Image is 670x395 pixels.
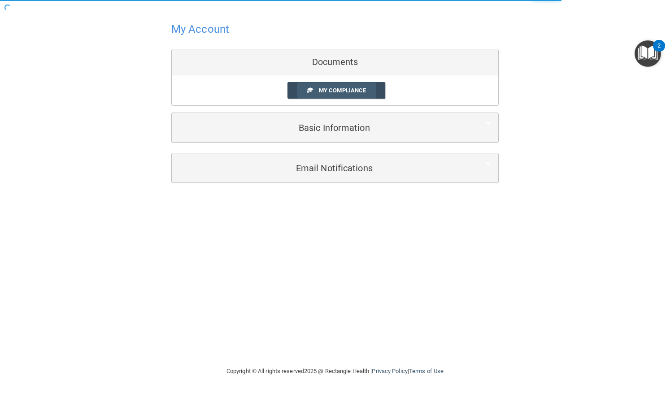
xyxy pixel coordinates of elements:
[372,368,407,374] a: Privacy Policy
[409,368,444,374] a: Terms of Use
[635,40,661,67] button: Open Resource Center, 2 new notifications
[178,163,464,173] h5: Email Notifications
[178,123,464,133] h5: Basic Information
[171,357,499,386] div: Copyright © All rights reserved 2025 @ Rectangle Health | |
[319,87,366,94] span: My Compliance
[178,117,492,138] a: Basic Information
[172,49,498,75] div: Documents
[657,46,661,57] div: 2
[178,158,492,178] a: Email Notifications
[171,23,229,35] h4: My Account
